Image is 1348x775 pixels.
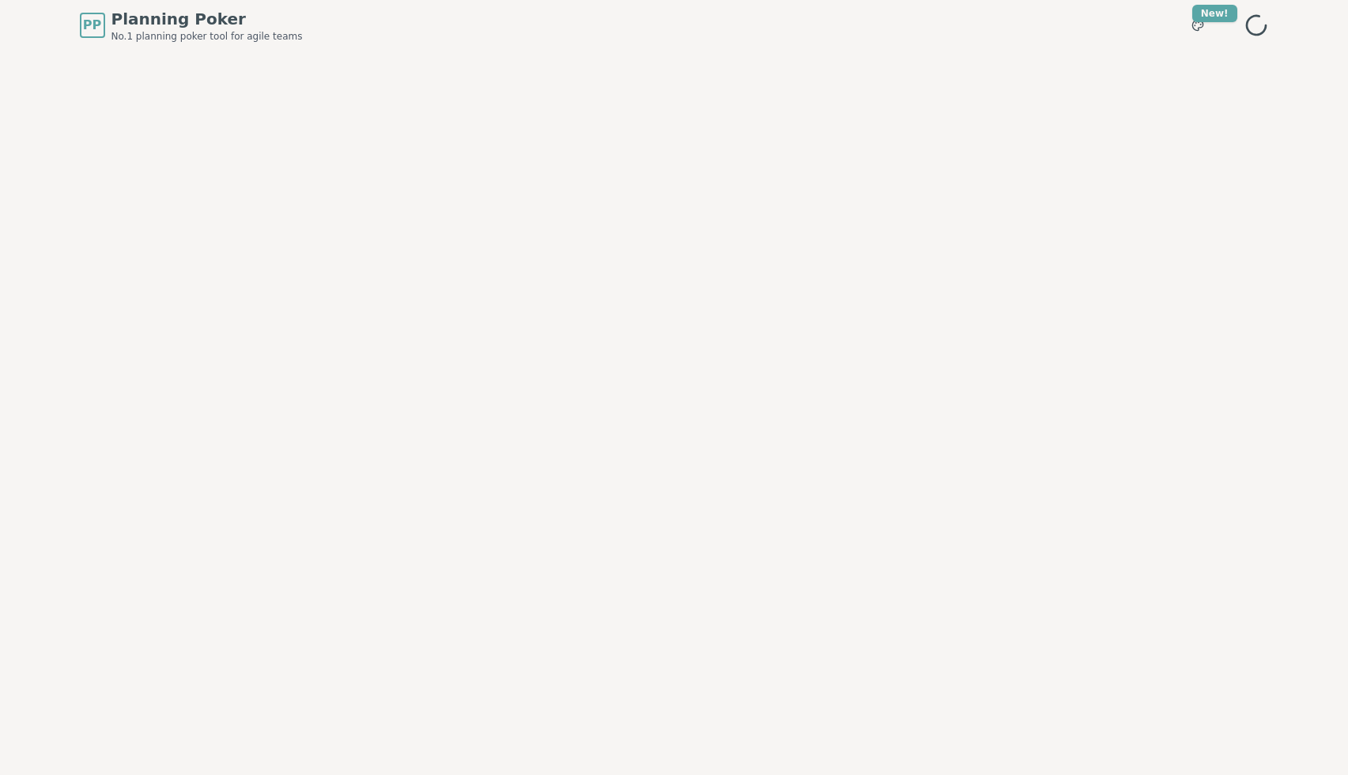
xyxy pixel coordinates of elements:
button: New! [1184,11,1212,40]
span: PP [83,16,101,35]
span: Planning Poker [111,8,303,30]
div: New! [1192,5,1237,22]
a: PPPlanning PokerNo.1 planning poker tool for agile teams [80,8,303,43]
span: No.1 planning poker tool for agile teams [111,30,303,43]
